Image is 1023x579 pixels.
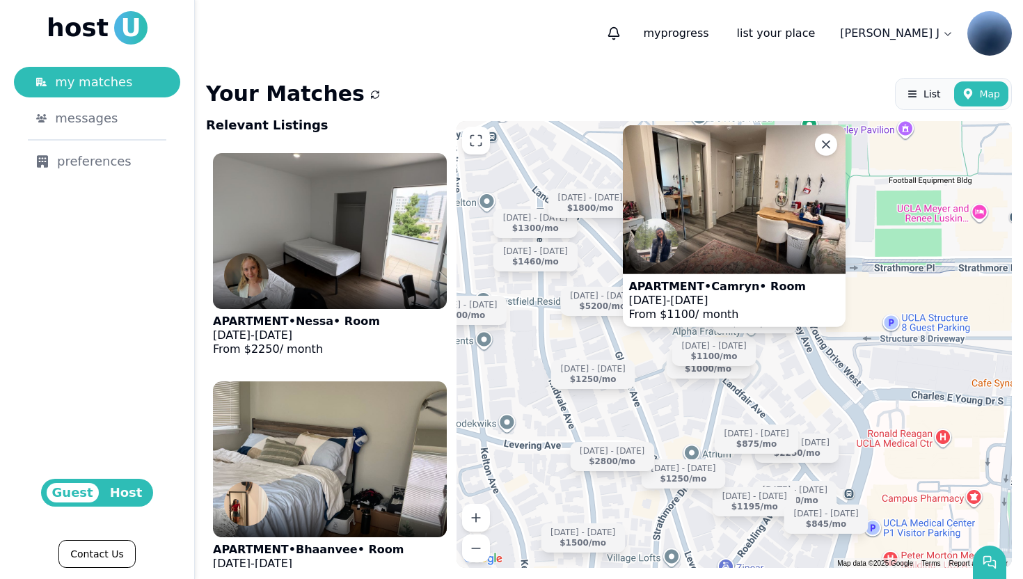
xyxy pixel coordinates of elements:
[722,491,787,502] div: [DATE] - [DATE]
[954,81,1008,106] button: Map
[255,557,292,570] span: [DATE]
[55,109,118,128] span: messages
[206,146,454,369] a: APARTMENTNessa Malin avatarAPARTMENT•Nessa• Room[DATE]-[DATE]From $2250/ month
[628,293,806,307] p: -
[774,448,820,459] div: $2250 /mo
[628,279,806,293] p: APARTMENT • Camryn • Room
[503,213,568,223] div: [DATE] - [DATE]
[794,509,859,519] div: [DATE] - [DATE]
[14,67,180,97] a: my matches
[206,116,328,135] h2: Relevant Listings
[731,502,778,512] div: $1195 /mo
[213,543,404,557] p: APARTMENT • Bhaanvee • Room
[898,81,949,106] button: List
[58,540,135,568] a: Contact Us
[567,203,614,214] div: $1800 /mo
[14,146,180,177] a: preferences
[213,328,380,342] p: -
[763,485,827,495] div: [DATE] - [DATE]
[55,72,132,92] span: my matches
[224,253,269,298] img: Nessa Malin avatar
[460,550,506,568] img: Google
[837,560,913,567] span: Map data ©2025 Google
[923,87,940,101] span: List
[681,341,746,351] div: [DATE] - [DATE]
[462,534,490,562] button: Zoom out
[628,293,666,306] span: [DATE]
[213,315,380,328] p: APARTMENT • Nessa • Room
[462,127,490,154] button: Enter fullscreen
[47,11,148,45] a: hostU
[460,550,506,568] a: Open this area in Google Maps (opens a new window)
[570,374,617,385] div: $1250 /mo
[736,439,777,450] div: $875 /mo
[104,483,148,502] span: Host
[558,193,623,203] div: [DATE] - [DATE]
[634,218,679,262] img: Camryn Vehlow avatar
[623,125,846,273] img: APARTMENT
[512,223,559,234] div: $1300 /mo
[579,301,626,312] div: $5200 /mo
[691,351,738,362] div: $1100 /mo
[213,381,447,537] img: APARTMENT
[832,19,962,47] a: [PERSON_NAME] J
[628,307,806,321] p: From $ 1100 / month
[840,25,939,42] p: [PERSON_NAME] J
[660,474,706,484] div: $1250 /mo
[561,364,626,374] div: [DATE] - [DATE]
[651,463,715,474] div: [DATE] - [DATE]
[643,26,660,40] span: my
[949,560,1008,567] a: Report a map error
[503,246,568,257] div: [DATE] - [DATE]
[114,11,148,45] span: U
[724,429,789,439] div: [DATE] - [DATE]
[14,103,180,134] a: messages
[979,87,1000,101] span: Map
[255,328,292,342] span: [DATE]
[432,300,497,310] div: [DATE] - [DATE]
[213,557,404,571] p: -
[47,14,109,42] span: host
[967,11,1012,56] img: Sasha J avatar
[224,482,269,526] img: Bhaanvee Anthraper avatar
[462,504,490,532] button: Zoom in
[206,81,365,106] h1: Your Matches
[921,560,940,567] a: Terms
[512,257,559,267] div: $1460 /mo
[445,310,486,321] div: $700 /mo
[670,293,708,306] span: [DATE]
[570,291,635,301] div: [DATE] - [DATE]
[726,19,827,47] a: list your place
[36,152,158,171] div: preferences
[550,528,615,538] div: [DATE] - [DATE]
[685,364,731,374] div: $1000 /mo
[589,457,635,467] div: $2800 /mo
[623,125,846,326] a: APARTMENTCamryn Vehlow avatarAPARTMENT•Camryn• Room[DATE]-[DATE]From $1100/ month
[580,446,644,457] div: [DATE] - [DATE]
[560,538,606,548] div: $1500 /mo
[47,483,99,502] span: Guest
[213,557,251,570] span: [DATE]
[632,19,720,47] p: progress
[806,519,847,530] div: $845 /mo
[213,328,251,342] span: [DATE]
[213,153,447,309] img: APARTMENT
[213,342,380,356] p: From $ 2250 / month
